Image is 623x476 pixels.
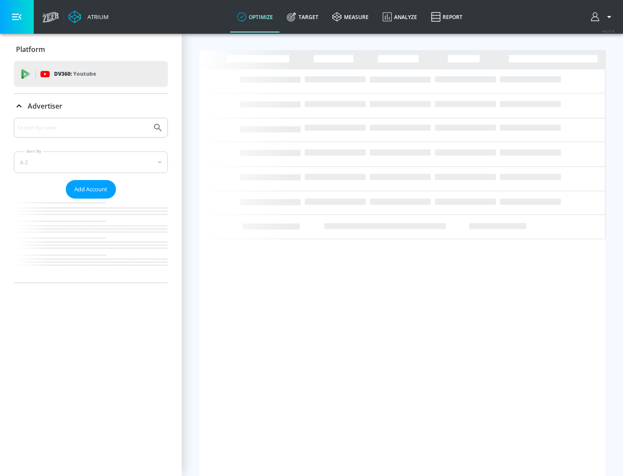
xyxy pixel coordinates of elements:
p: Platform [16,45,45,54]
div: Platform [14,37,168,61]
a: Report [424,1,469,32]
div: Atrium [84,13,109,21]
p: Advertiser [28,101,62,111]
a: optimize [230,1,280,32]
a: Analyze [376,1,424,32]
a: measure [325,1,376,32]
button: Add Account [66,180,116,199]
input: Search by name [17,122,148,133]
span: Add Account [74,184,107,194]
p: Youtube [73,69,96,78]
nav: list of Advertiser [14,199,168,283]
div: Advertiser [14,94,168,118]
span: v 4.25.4 [602,29,614,33]
a: Target [280,1,325,32]
p: DV360: [54,69,96,79]
label: Sort By [25,148,43,154]
div: DV360: Youtube [14,61,168,87]
div: Advertiser [14,118,168,283]
a: Atrium [68,10,109,23]
div: A-Z [14,151,168,173]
